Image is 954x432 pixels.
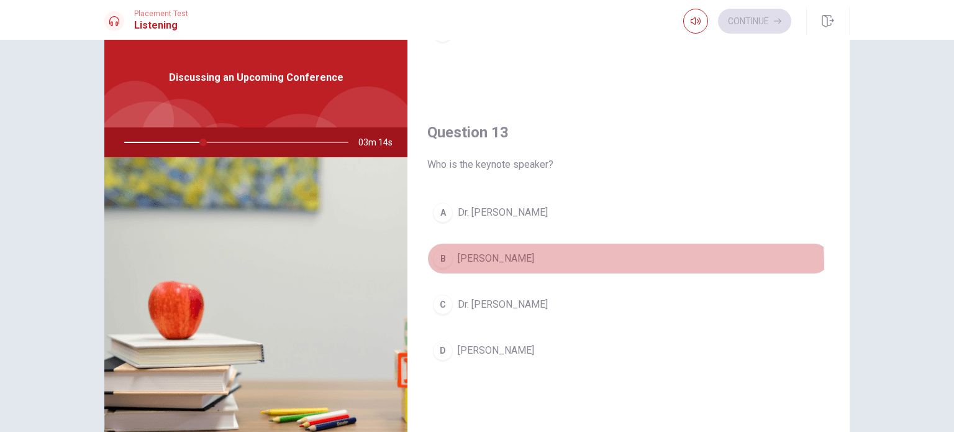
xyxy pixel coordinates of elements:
[427,289,830,320] button: CDr. [PERSON_NAME]
[427,335,830,366] button: D[PERSON_NAME]
[427,243,830,274] button: B[PERSON_NAME]
[433,203,453,223] div: A
[169,70,343,85] span: Discussing an Upcoming Conference
[433,341,453,361] div: D
[458,251,534,266] span: [PERSON_NAME]
[427,197,830,228] button: ADr. [PERSON_NAME]
[134,18,188,33] h1: Listening
[458,205,548,220] span: Dr. [PERSON_NAME]
[134,9,188,18] span: Placement Test
[458,297,548,312] span: Dr. [PERSON_NAME]
[433,249,453,269] div: B
[427,157,830,172] span: Who is the keynote speaker?
[433,295,453,315] div: C
[458,343,534,358] span: [PERSON_NAME]
[427,122,830,142] h4: Question 13
[358,127,402,157] span: 03m 14s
